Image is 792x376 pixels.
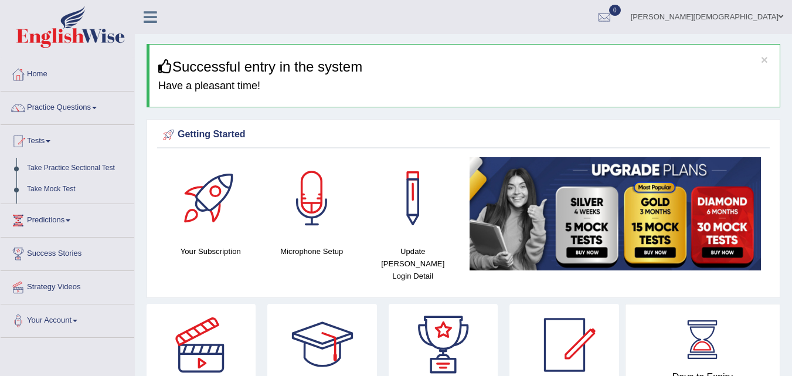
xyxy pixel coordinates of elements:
[609,5,621,16] span: 0
[1,271,134,300] a: Strategy Videos
[267,245,357,258] h4: Microphone Setup
[368,245,458,282] h4: Update [PERSON_NAME] Login Detail
[158,80,771,92] h4: Have a pleasant time!
[1,58,134,87] a: Home
[160,126,767,144] div: Getting Started
[761,53,768,66] button: ×
[1,304,134,334] a: Your Account
[22,158,134,179] a: Take Practice Sectional Test
[1,125,134,154] a: Tests
[158,59,771,74] h3: Successful entry in the system
[470,157,762,270] img: small5.jpg
[1,204,134,233] a: Predictions
[1,238,134,267] a: Success Stories
[22,179,134,200] a: Take Mock Test
[1,92,134,121] a: Practice Questions
[166,245,256,258] h4: Your Subscription
[22,199,134,221] a: History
